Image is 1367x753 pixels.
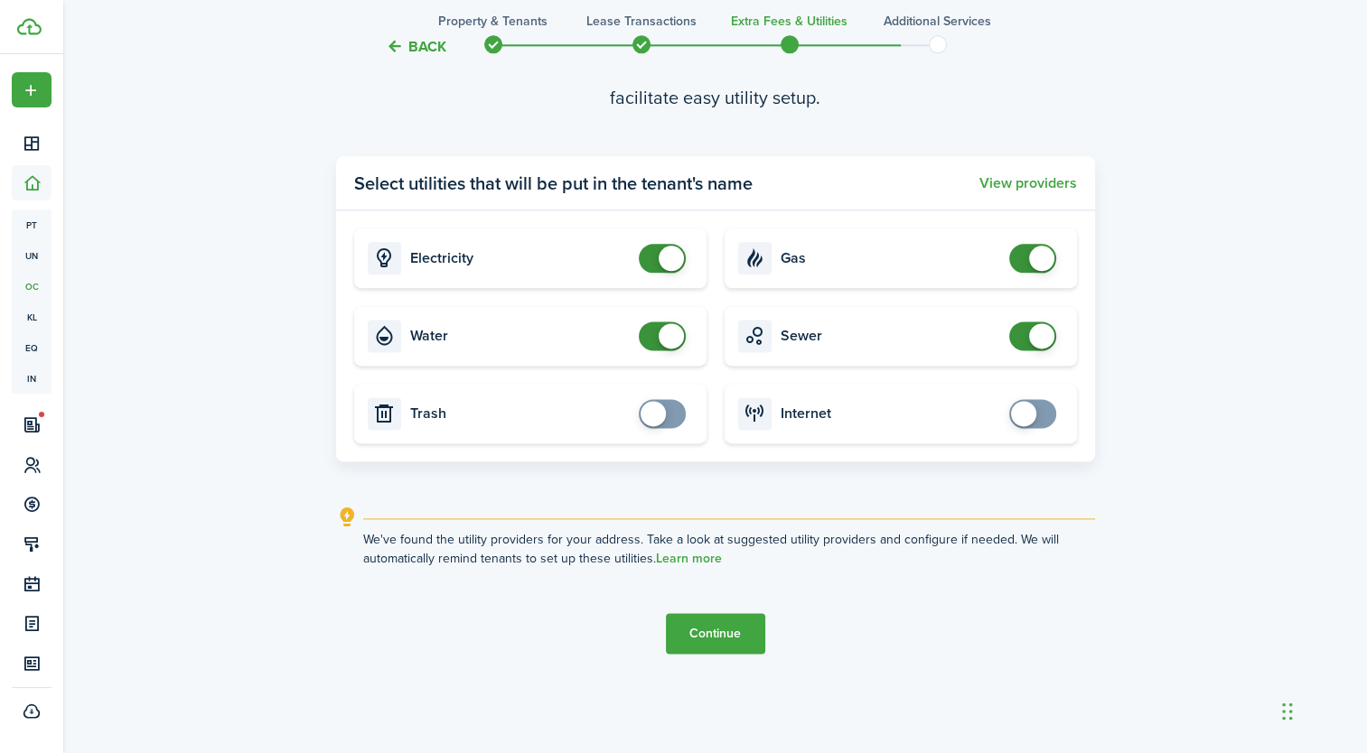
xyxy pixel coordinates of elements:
[12,363,51,394] a: in
[12,302,51,332] a: kl
[731,12,847,31] h3: Extra fees & Utilities
[1066,558,1367,753] iframe: Chat Widget
[781,405,1000,422] card-title: Internet
[410,250,630,266] card-title: Electricity
[979,175,1077,191] button: View providers
[12,240,51,271] a: un
[386,36,446,55] button: Back
[12,209,51,240] a: pt
[1282,684,1293,739] div: Drag
[12,332,51,363] a: eq
[17,18,42,35] img: TenantCloud
[12,72,51,107] button: Open menu
[363,530,1095,568] explanation-description: We've found the utility providers for your address. Take a look at suggested utility providers an...
[410,405,630,422] card-title: Trash
[656,552,722,566] a: Learn more
[884,12,991,31] h3: Additional Services
[666,613,765,654] button: Continue
[12,271,51,302] a: oc
[336,507,359,528] i: outline
[410,328,630,344] card-title: Water
[438,12,548,31] h3: Property & Tenants
[781,328,1000,344] card-title: Sewer
[781,250,1000,266] card-title: Gas
[354,170,753,197] panel-main-title: Select utilities that will be put in the tenant's name
[586,12,697,31] h3: Lease Transactions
